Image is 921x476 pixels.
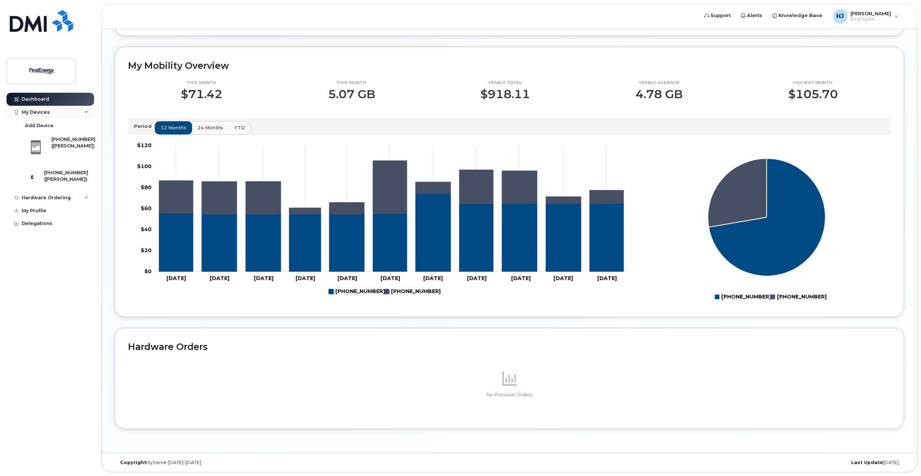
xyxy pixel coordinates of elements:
tspan: $40 [141,226,152,233]
p: This month [181,80,222,86]
tspan: $100 [137,163,152,170]
g: Legend [329,285,441,298]
h2: Hardware Orders [128,341,891,352]
p: Yearly average [636,80,683,86]
strong: Last Update [851,460,883,465]
tspan: [DATE] [381,275,400,281]
p: No Previous Orders [128,392,891,398]
g: Series [708,159,825,276]
g: Chart [708,159,827,303]
g: 304-203-1990 [329,285,385,298]
p: $71.42 [181,88,222,101]
tspan: [DATE] [254,275,273,281]
span: [PERSON_NAME] [850,11,891,16]
tspan: $0 [144,268,152,275]
tspan: [DATE] [597,275,617,281]
tspan: [DATE] [511,275,531,281]
span: Employee [850,16,891,22]
span: Knowledge Base [778,12,822,19]
p: This month [328,80,375,86]
tspan: [DATE] [467,275,487,281]
tspan: $80 [141,184,152,191]
tspan: [DATE] [210,275,229,281]
p: Highest month [788,80,838,86]
span: 24 months [198,124,223,131]
tspan: [DATE] [553,275,573,281]
div: MyServe [DATE]–[DATE] [115,460,378,465]
div: Hughes, Justin J [828,9,904,24]
iframe: Messenger Launcher [890,444,916,471]
p: $918.11 [480,88,530,101]
a: Knowledge Base [767,8,827,23]
tspan: $120 [137,142,152,149]
a: Support [699,8,736,23]
a: Alerts [736,8,767,23]
tspan: [DATE] [423,275,443,281]
h2: My Mobility Overview [128,60,891,71]
strong: Copyright [120,460,146,465]
span: YTD [234,124,245,131]
p: Yearly total [480,80,530,86]
g: 304-841-5685 [159,161,624,214]
tspan: [DATE] [338,275,357,281]
div: [DATE] [641,460,904,465]
span: HJ [836,12,844,21]
tspan: $20 [141,247,152,254]
g: 304-203-1990 [159,193,624,272]
g: Chart [137,142,628,298]
tspan: [DATE] [296,275,315,281]
tspan: [DATE] [166,275,186,281]
p: $105.70 [788,88,838,101]
tspan: $60 [141,205,152,212]
p: 5.07 GB [328,88,375,101]
p: Period [134,123,154,130]
span: Support [710,12,731,19]
g: 304-841-5685 [385,285,441,298]
span: Alerts [747,12,762,19]
g: Legend [714,291,827,303]
p: 4.78 GB [636,88,683,101]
